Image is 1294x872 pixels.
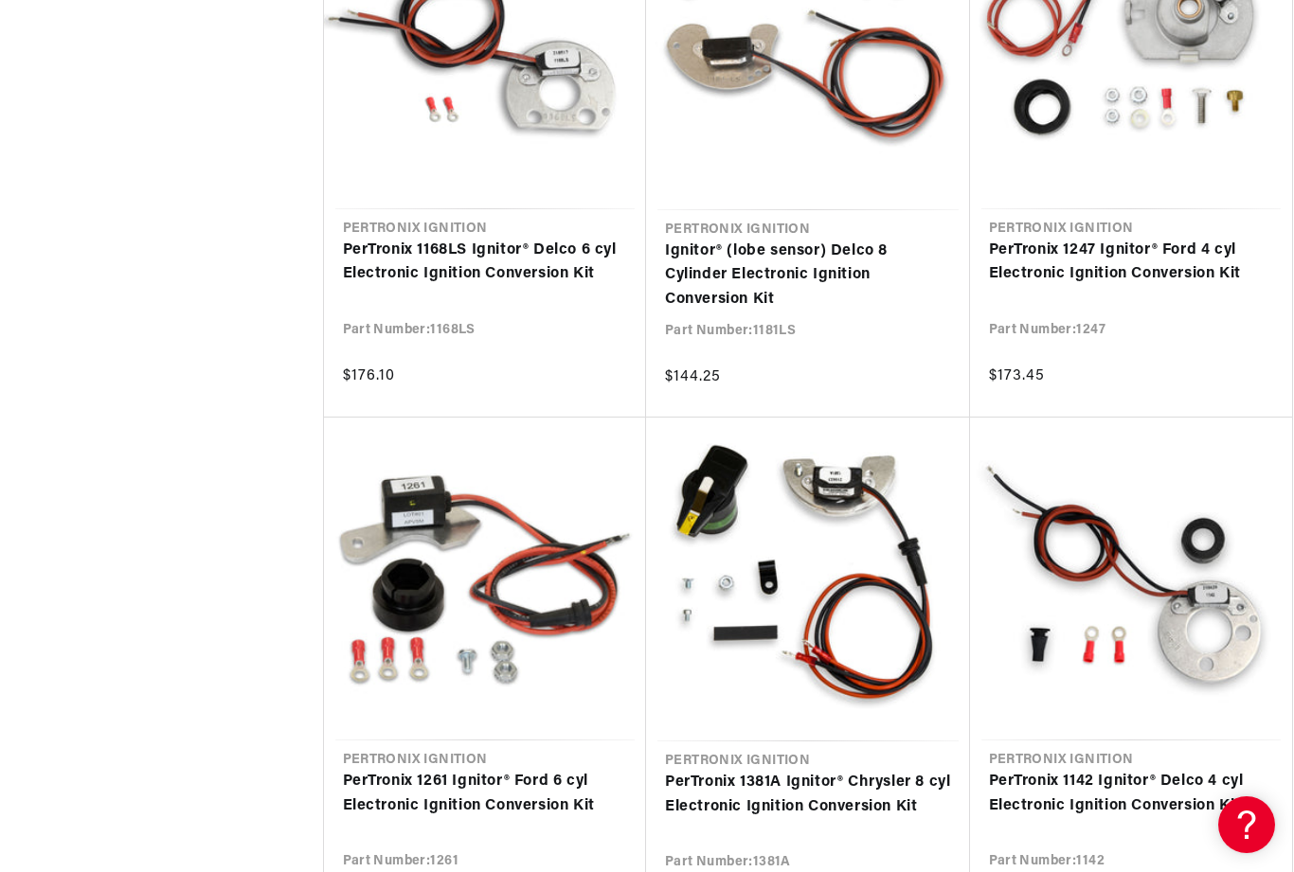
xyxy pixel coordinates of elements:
[343,770,628,818] a: PerTronix 1261 Ignitor® Ford 6 cyl Electronic Ignition Conversion Kit
[665,771,951,819] a: PerTronix 1381A Ignitor® Chrysler 8 cyl Electronic Ignition Conversion Kit
[665,240,951,312] a: Ignitor® (lobe sensor) Delco 8 Cylinder Electronic Ignition Conversion Kit
[343,239,628,287] a: PerTronix 1168LS Ignitor® Delco 6 cyl Electronic Ignition Conversion Kit
[989,770,1274,818] a: PerTronix 1142 Ignitor® Delco 4 cyl Electronic Ignition Conversion Kit
[989,239,1274,287] a: PerTronix 1247 Ignitor® Ford 4 cyl Electronic Ignition Conversion Kit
